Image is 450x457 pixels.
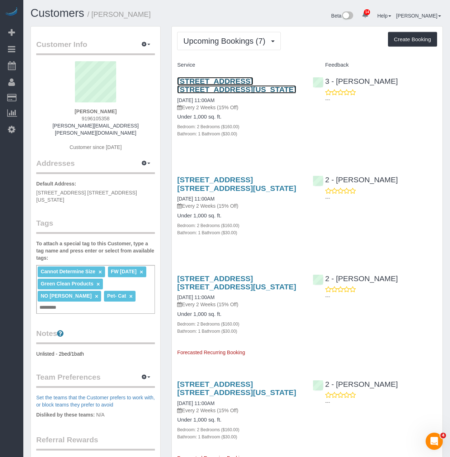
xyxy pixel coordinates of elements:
[36,240,155,261] label: To attach a special tag to this Customer, type a tag name and press enter or select from availabl...
[177,124,239,129] small: Bedroom: 2 Bedrooms ($160.00)
[331,13,354,19] a: Beta
[36,411,95,418] label: Disliked by these teams:
[36,180,76,187] label: Default Address:
[177,400,214,406] a: [DATE] 11:00AM
[313,380,398,388] a: 2 - [PERSON_NAME]
[358,7,372,23] a: 14
[177,230,237,235] small: Bathroom: 1 Bathroom ($30.00)
[36,218,155,234] legend: Tags
[75,109,117,114] strong: [PERSON_NAME]
[107,293,126,299] span: Pet- Cat
[177,427,239,432] small: Bedroom: 2 Bedrooms ($160.00)
[177,407,302,414] p: Every 2 Weeks (15% Off)
[177,32,281,50] button: Upcoming Bookings (7)
[87,10,151,18] small: / [PERSON_NAME]
[325,399,437,406] p: ---
[177,274,296,291] a: [STREET_ADDRESS] [STREET_ADDRESS][US_STATE]
[96,281,100,287] a: ×
[177,322,239,327] small: Bedroom: 2 Bedrooms ($160.00)
[140,269,143,275] a: ×
[177,77,296,93] a: [STREET_ADDRESS] [STREET_ADDRESS][US_STATE]
[41,269,95,274] span: Cannot Determine Size
[70,144,122,150] span: Customer since [DATE]
[177,175,296,192] a: [STREET_ADDRESS] [STREET_ADDRESS][US_STATE]
[36,350,155,357] pre: Unlisted - 2bed/1bath
[313,274,398,283] a: 2 - [PERSON_NAME]
[177,114,302,120] h4: Under 1,000 sq. ft.
[177,434,237,439] small: Bathroom: 1 Bathroom ($30.00)
[4,7,19,17] img: Automaid Logo
[36,434,155,451] legend: Referral Rewards
[36,395,155,408] a: Set the teams that the Customer prefers to work with, or block teams they prefer to avoid
[396,13,441,19] a: [PERSON_NAME]
[177,301,302,308] p: Every 2 Weeks (15% Off)
[325,293,437,300] p: ---
[177,294,214,300] a: [DATE] 11:00AM
[99,269,102,275] a: ×
[177,223,239,228] small: Bedroom: 2 Bedrooms ($160.00)
[177,213,302,219] h4: Under 1,000 sq. ft.
[313,62,437,68] h4: Feedback
[177,62,302,68] h4: Service
[96,412,104,418] span: N/A
[36,372,155,388] legend: Team Preferences
[36,328,155,344] legend: Notes
[36,39,155,55] legend: Customer Info
[41,281,93,287] span: Green Clean Products
[177,329,237,334] small: Bathroom: 1 Bathroom ($30.00)
[377,13,391,19] a: Help
[30,7,84,19] a: Customers
[313,175,398,184] a: 2 - [PERSON_NAME]
[440,433,446,438] span: 4
[341,11,353,21] img: New interface
[177,196,214,202] a: [DATE] 11:00AM
[177,380,296,396] a: [STREET_ADDRESS] [STREET_ADDRESS][US_STATE]
[41,293,91,299] span: NO [PERSON_NAME]
[364,9,370,15] span: 14
[52,123,138,136] a: [PERSON_NAME][EMAIL_ADDRESS][PERSON_NAME][DOMAIN_NAME]
[95,293,98,299] a: ×
[325,194,437,202] p: ---
[177,350,245,355] span: Forecasted Recurring Booking
[183,37,269,45] span: Upcoming Bookings (7)
[177,311,302,317] h4: Under 1,000 sq. ft.
[129,293,133,299] a: ×
[177,131,237,136] small: Bathroom: 1 Bathroom ($30.00)
[325,96,437,103] p: ---
[177,104,302,111] p: Every 2 Weeks (15% Off)
[111,269,137,274] span: FW [DATE]
[177,417,302,423] h4: Under 1,000 sq. ft.
[388,32,437,47] button: Create Booking
[36,190,137,203] span: [STREET_ADDRESS] [STREET_ADDRESS][US_STATE]
[177,97,214,103] a: [DATE] 11:00AM
[82,116,110,121] span: 9196105358
[177,202,302,210] p: Every 2 Weeks (15% Off)
[313,77,398,85] a: 3 - [PERSON_NAME]
[426,433,443,450] iframe: Intercom live chat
